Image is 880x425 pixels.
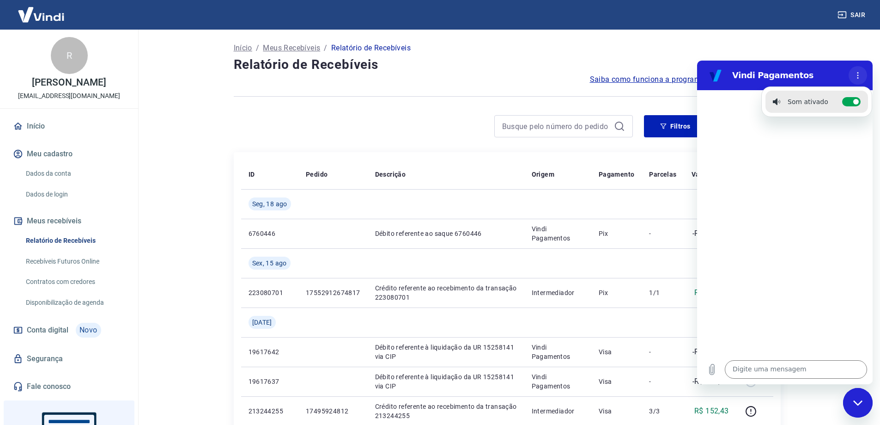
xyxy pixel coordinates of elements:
button: Meus recebíveis [11,211,127,231]
p: 1/1 [649,288,676,297]
p: Débito referente ao saque 6760446 [375,229,517,238]
p: 19617637 [249,377,291,386]
p: 6760446 [249,229,291,238]
p: 17495924812 [306,407,360,416]
p: Vindi Pagamentos [532,224,584,243]
a: Relatório de Recebíveis [22,231,127,250]
span: Conta digital [27,324,68,337]
p: Visa [599,347,635,357]
p: Valor Líq. [692,170,722,179]
a: Disponibilização de agenda [22,293,127,312]
p: Vindi Pagamentos [532,343,584,361]
p: -R$ 152,41 [692,346,729,357]
p: Débito referente à liquidação da UR 15258141 via CIP [375,343,517,361]
p: 223080701 [249,288,291,297]
p: 3/3 [649,407,676,416]
span: Sex, 15 ago [252,259,287,268]
a: Início [234,43,252,54]
a: Meus Recebíveis [263,43,320,54]
p: R$ 193,48 [694,287,729,298]
p: Intermediador [532,288,584,297]
p: [PERSON_NAME] [32,78,106,87]
iframe: Janela de mensagens [697,61,873,384]
p: 19617642 [249,347,291,357]
p: Débito referente à liquidação da UR 15258141 via CIP [375,372,517,391]
a: Saiba como funciona a programação dos recebimentos [590,74,781,85]
p: Crédito referente ao recebimento da transação 223080701 [375,283,517,302]
a: Recebíveis Futuros Online [22,252,127,271]
a: Início [11,116,127,136]
p: R$ 152,43 [694,406,729,417]
button: Sair [836,6,869,24]
p: Descrição [375,170,406,179]
p: 17552912674817 [306,288,360,297]
p: Vindi Pagamentos [532,372,584,391]
h4: Relatório de Recebíveis [234,55,781,74]
img: Vindi [11,0,71,29]
iframe: Botão para abrir a janela de mensagens, conversa em andamento [843,388,873,418]
p: Pix [599,229,635,238]
p: Relatório de Recebíveis [331,43,411,54]
p: / [324,43,327,54]
input: Busque pelo número do pedido [502,119,610,133]
p: Crédito referente ao recebimento da transação 213244255 [375,402,517,420]
span: Novo [76,323,101,338]
a: Contratos com credores [22,272,127,291]
a: Dados da conta [22,164,127,183]
p: 213244255 [249,407,291,416]
a: Dados de login [22,185,127,204]
span: Seg, 18 ago [252,199,287,209]
p: Origem [532,170,554,179]
a: Conta digitalNovo [11,319,127,341]
a: Fale conosco [11,376,127,397]
button: Filtros [644,115,707,137]
p: - [649,229,676,238]
button: Meu cadastro [11,144,127,164]
p: Parcelas [649,170,676,179]
a: Segurança [11,349,127,369]
p: -R$ 304,84 [692,376,729,387]
p: Intermediador [532,407,584,416]
p: -R$ 193,48 [692,228,729,239]
p: Visa [599,377,635,386]
p: - [649,377,676,386]
p: Visa [599,407,635,416]
p: - [649,347,676,357]
p: / [256,43,259,54]
div: R [51,37,88,74]
p: Pagamento [599,170,635,179]
p: [EMAIL_ADDRESS][DOMAIN_NAME] [18,91,120,101]
p: ID [249,170,255,179]
p: Pix [599,288,635,297]
p: Pedido [306,170,328,179]
span: [DATE] [252,318,272,327]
